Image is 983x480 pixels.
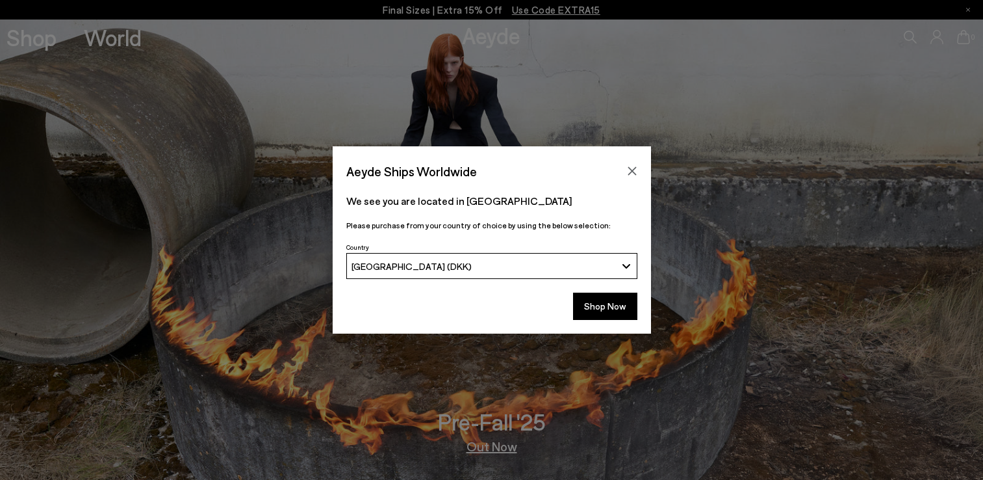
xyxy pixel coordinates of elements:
span: Aeyde Ships Worldwide [346,160,477,183]
p: Please purchase from your country of choice by using the below selection: [346,219,637,232]
button: Shop Now [573,293,637,320]
p: We see you are located in [GEOGRAPHIC_DATA] [346,193,637,209]
span: [GEOGRAPHIC_DATA] (DKK) [351,261,472,272]
span: Country [346,243,369,251]
button: Close [622,161,642,181]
